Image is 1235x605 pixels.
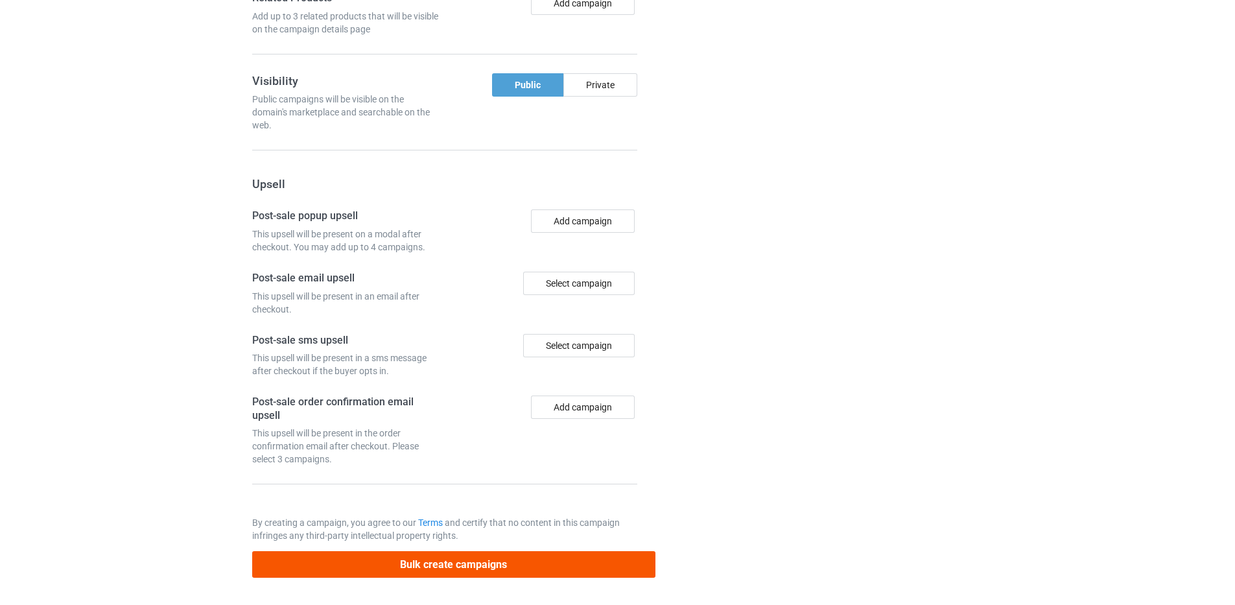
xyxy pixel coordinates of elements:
[252,516,637,542] p: By creating a campaign, you agree to our and certify that no content in this campaign infringes a...
[523,272,635,295] div: Select campaign
[252,396,440,422] h4: Post-sale order confirmation email upsell
[523,334,635,357] div: Select campaign
[252,351,440,377] div: This upsell will be present in a sms message after checkout if the buyer opts in.
[252,209,440,223] h4: Post-sale popup upsell
[252,551,655,578] button: Bulk create campaigns
[252,93,440,132] div: Public campaigns will be visible on the domain's marketplace and searchable on the web.
[252,228,440,254] div: This upsell will be present on a modal after checkout. You may add up to 4 campaigns.
[531,396,635,419] button: Add campaign
[418,517,443,528] a: Terms
[252,73,440,88] h3: Visibility
[252,272,440,285] h4: Post-sale email upsell
[252,176,637,191] h3: Upsell
[252,290,440,316] div: This upsell will be present in an email after checkout.
[531,209,635,233] button: Add campaign
[252,10,440,36] div: Add up to 3 related products that will be visible on the campaign details page
[492,73,563,97] div: Public
[252,334,440,348] h4: Post-sale sms upsell
[252,427,440,466] div: This upsell will be present in the order confirmation email after checkout. Please select 3 campa...
[563,73,637,97] div: Private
